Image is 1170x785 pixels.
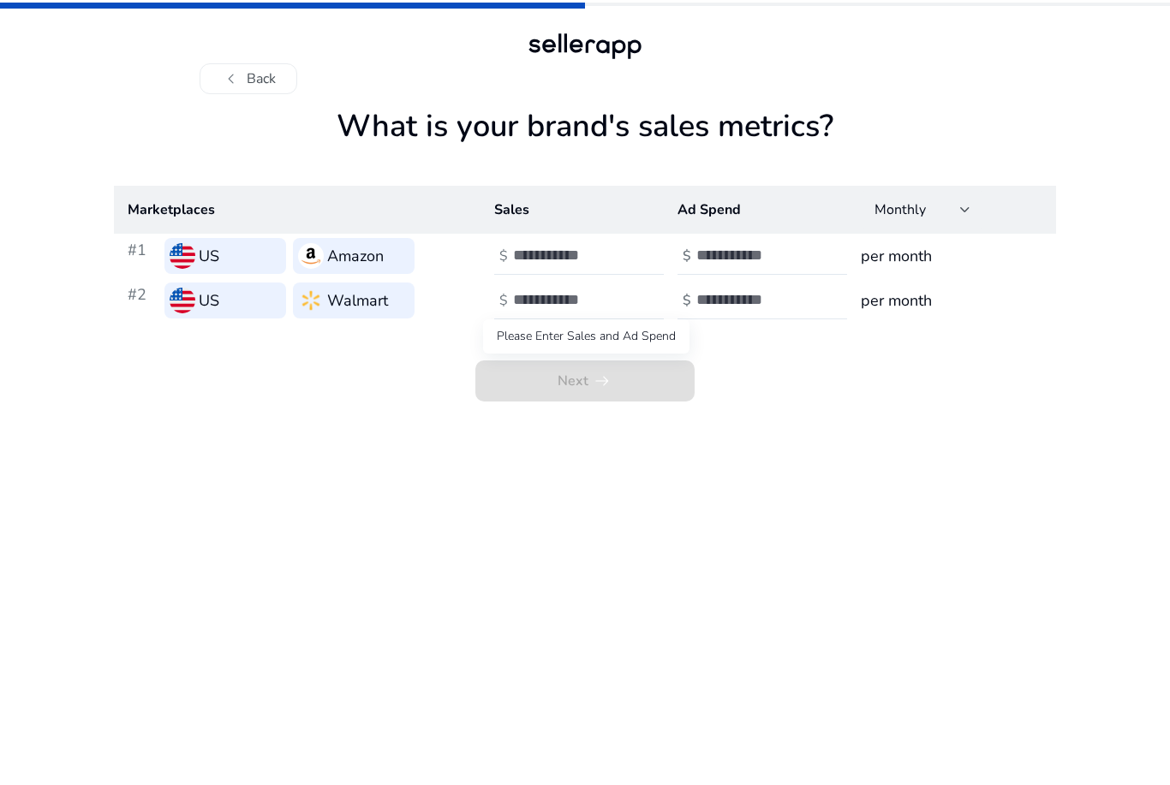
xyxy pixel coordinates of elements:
h3: per month [861,288,1042,312]
h4: $ [499,293,508,309]
h3: per month [861,244,1042,268]
th: Marketplaces [114,186,481,234]
h3: #2 [128,282,158,318]
div: Please Enter Sales and Ad Spend [483,319,689,354]
img: us.svg [170,288,195,313]
h1: What is your brand's sales metrics? [114,108,1056,186]
h4: $ [683,293,691,309]
img: us.svg [170,243,195,269]
h4: $ [683,248,691,265]
h3: #1 [128,238,158,274]
span: Monthly [875,200,926,219]
span: chevron_left [221,68,242,89]
button: chevron_leftBack [200,63,297,94]
h3: US [199,288,219,312]
h3: US [199,244,219,268]
h3: Walmart [327,288,388,312]
h4: $ [499,248,508,265]
h3: Amazon [327,244,384,268]
th: Sales [481,186,664,234]
th: Ad Spend [664,186,847,234]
